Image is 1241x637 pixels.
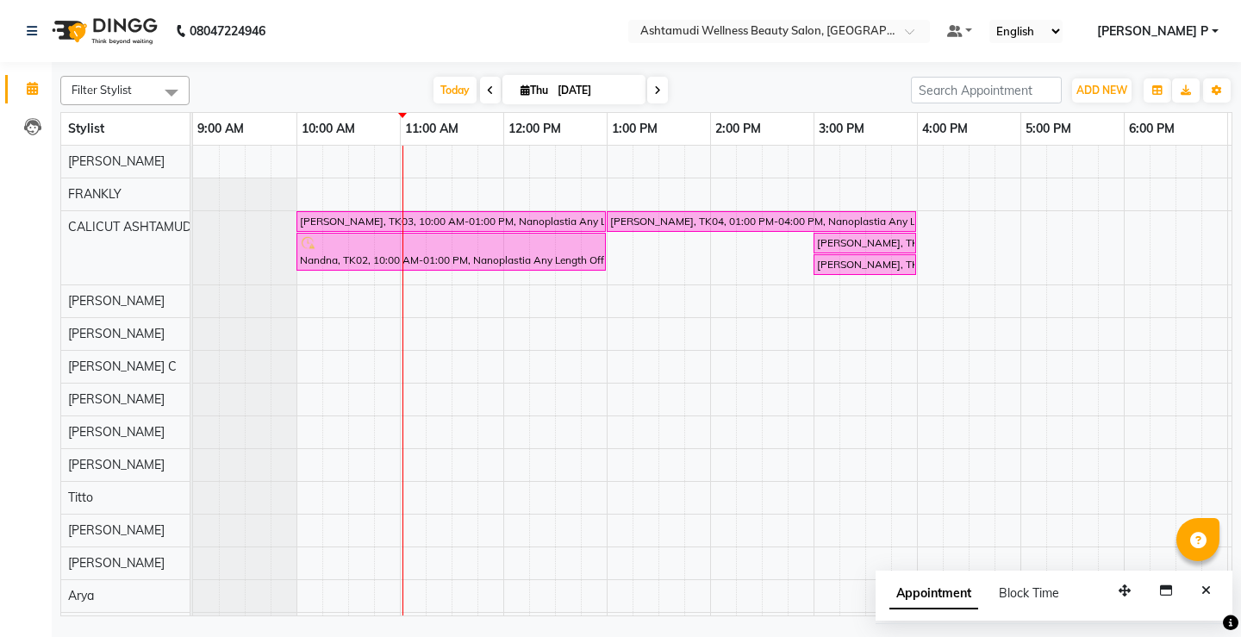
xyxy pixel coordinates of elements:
[68,490,93,505] span: Titto
[999,585,1059,601] span: Block Time
[1169,568,1224,620] iframe: chat widget
[298,235,604,268] div: Nandna, TK02, 10:00 AM-01:00 PM, Nanoplastia Any Length Offer
[815,235,914,251] div: [PERSON_NAME], TK01, 03:00 PM-04:00 PM, Normal Cleanup
[44,7,162,55] img: logo
[1125,116,1179,141] a: 6:00 PM
[918,116,972,141] a: 4:00 PM
[72,83,132,97] span: Filter Stylist
[68,555,165,571] span: [PERSON_NAME]
[68,391,165,407] span: [PERSON_NAME]
[608,116,662,141] a: 1:00 PM
[193,116,248,141] a: 9:00 AM
[516,84,552,97] span: Thu
[401,116,463,141] a: 11:00 AM
[297,116,359,141] a: 10:00 AM
[1072,78,1132,103] button: ADD NEW
[433,77,477,103] span: Today
[711,116,765,141] a: 2:00 PM
[552,78,639,103] input: 2025-09-04
[68,293,165,309] span: [PERSON_NAME]
[68,457,165,472] span: [PERSON_NAME]
[1021,116,1076,141] a: 5:00 PM
[1097,22,1208,41] span: [PERSON_NAME] P
[68,219,195,234] span: CALICUT ASHTAMUDI
[68,121,104,136] span: Stylist
[815,257,914,272] div: [PERSON_NAME], TK01, 03:00 PM-04:00 PM, Normal Cleanup
[608,214,914,229] div: [PERSON_NAME], TK04, 01:00 PM-04:00 PM, Nanoplastia Any Length Offer
[68,326,165,341] span: [PERSON_NAME]
[504,116,565,141] a: 12:00 PM
[68,522,165,538] span: [PERSON_NAME]
[68,588,94,603] span: Arya
[68,424,165,440] span: [PERSON_NAME]
[68,359,177,374] span: [PERSON_NAME] C
[190,7,265,55] b: 08047224946
[68,186,122,202] span: FRANKLY
[911,77,1062,103] input: Search Appointment
[889,578,978,609] span: Appointment
[1076,84,1127,97] span: ADD NEW
[298,214,604,229] div: [PERSON_NAME], TK03, 10:00 AM-01:00 PM, Nanoplastia Any Length Offer
[68,153,165,169] span: [PERSON_NAME]
[814,116,869,141] a: 3:00 PM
